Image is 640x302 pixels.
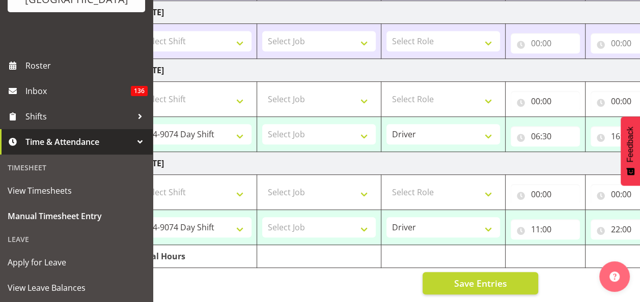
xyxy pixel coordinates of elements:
span: Shifts [25,109,132,124]
div: Timesheet [3,157,150,178]
a: View Leave Balances [3,275,150,300]
a: Apply for Leave [3,250,150,275]
input: Click to select... [511,91,580,111]
button: Feedback - Show survey [621,116,640,186]
div: Leave [3,229,150,250]
span: Roster [25,58,148,73]
span: Time & Attendance [25,134,132,149]
a: View Timesheets [3,178,150,203]
span: Apply for Leave [8,255,145,270]
a: Manual Timesheet Entry [3,203,150,229]
td: Total Hours [133,245,257,268]
img: help-xxl-2.png [609,271,620,282]
input: Click to select... [511,126,580,146]
span: Feedback [626,127,635,162]
button: Save Entries [423,272,538,294]
span: View Timesheets [8,183,145,198]
input: Click to select... [511,184,580,204]
span: Inbox [25,83,131,99]
span: View Leave Balances [8,280,145,295]
span: Save Entries [454,277,507,290]
span: Manual Timesheet Entry [8,208,145,224]
span: 136 [131,86,148,96]
input: Click to select... [511,219,580,239]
